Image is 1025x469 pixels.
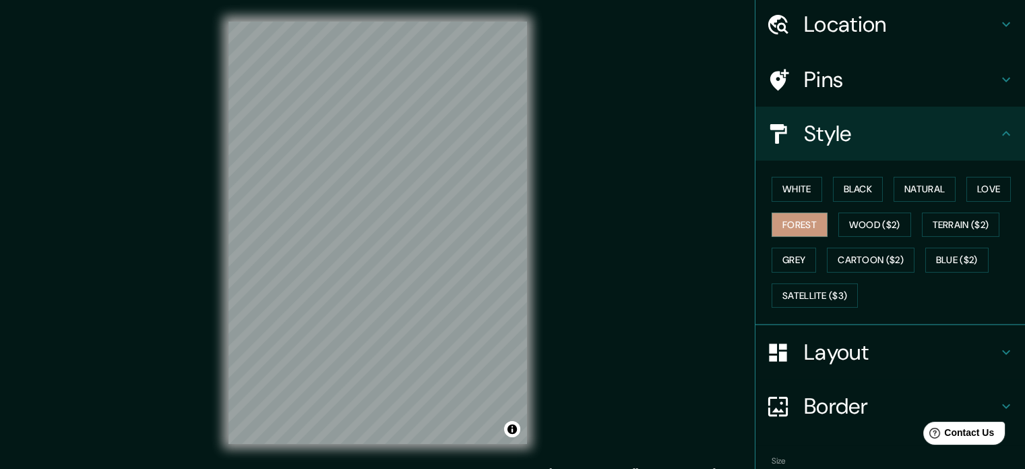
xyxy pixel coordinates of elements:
[755,379,1025,433] div: Border
[905,416,1010,454] iframe: Help widget launcher
[804,339,998,366] h4: Layout
[772,248,816,273] button: Grey
[804,66,998,93] h4: Pins
[925,248,989,273] button: Blue ($2)
[504,421,520,437] button: Toggle attribution
[772,213,828,238] button: Forest
[772,456,786,467] label: Size
[755,53,1025,107] div: Pins
[804,11,998,38] h4: Location
[966,177,1011,202] button: Love
[772,177,822,202] button: White
[804,120,998,147] h4: Style
[833,177,883,202] button: Black
[772,283,858,308] button: Satellite ($3)
[755,107,1025,161] div: Style
[838,213,911,238] button: Wood ($2)
[922,213,1000,238] button: Terrain ($2)
[827,248,914,273] button: Cartoon ($2)
[755,325,1025,379] div: Layout
[804,393,998,420] h4: Border
[228,22,527,444] canvas: Map
[894,177,956,202] button: Natural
